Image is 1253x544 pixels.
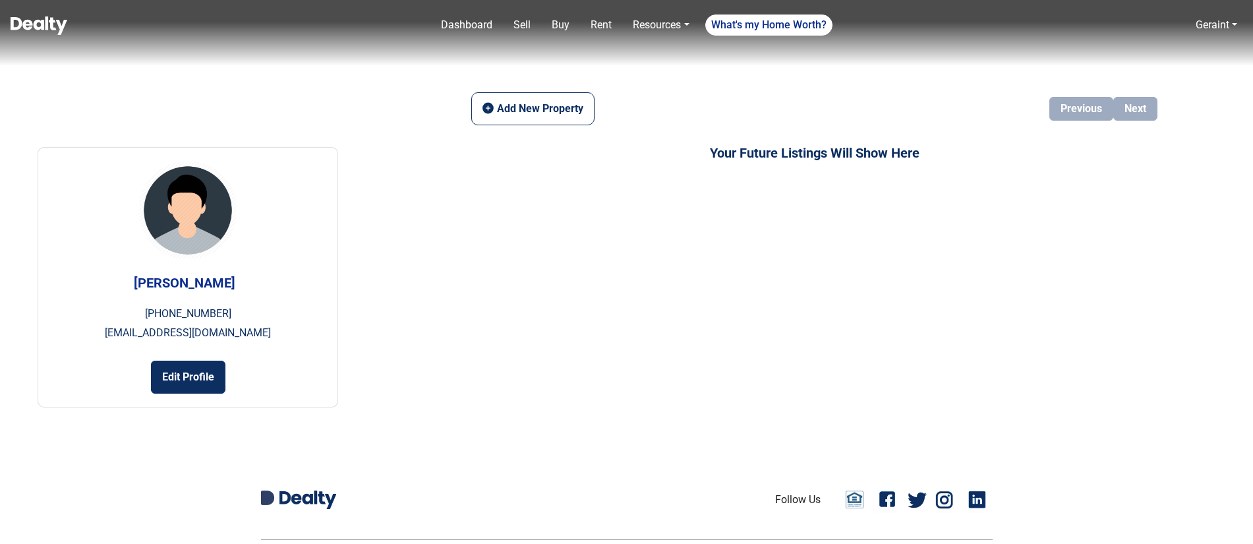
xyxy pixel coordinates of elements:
[966,487,993,513] a: Linkedin
[1113,97,1157,121] button: Next
[508,12,536,38] a: Sell
[933,487,960,513] a: Instagram
[11,16,67,35] img: Dealty - Buy, Sell & Rent Homes
[1049,97,1113,121] button: Previous
[134,275,235,291] strong: [PERSON_NAME]
[775,492,821,508] li: Follow Us
[1196,18,1229,31] a: Geraint
[585,12,617,38] a: Rent
[908,487,927,513] a: Twitter
[436,12,498,38] a: Dashboard
[627,12,694,38] a: Resources
[261,491,274,505] img: Dealty D
[151,361,225,394] button: Edit Profile
[546,12,575,38] a: Buy
[471,92,594,125] button: Add New Property
[138,161,237,260] img: User Icon
[376,145,1253,161] h3: Your Future Listings Will Show Here
[705,15,832,36] a: What's my Home Worth?
[842,490,868,510] a: Email
[55,306,321,322] p: [PHONE_NUMBER]
[7,504,46,544] iframe: BigID CMP Widget
[55,325,321,341] p: [EMAIL_ADDRESS][DOMAIN_NAME]
[279,491,336,509] img: Dealty
[1190,12,1242,38] a: Geraint
[875,487,901,513] a: Facebook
